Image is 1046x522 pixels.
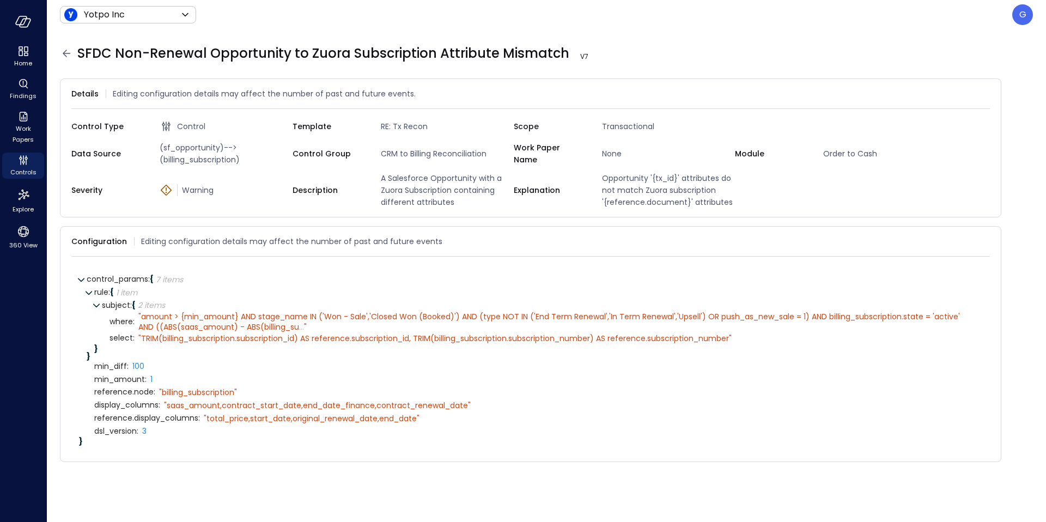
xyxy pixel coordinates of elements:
[293,120,363,132] span: Template
[376,172,514,208] span: A Salesforce Opportunity with a Zuora Subscription containing different attributes
[2,222,44,252] div: 360 View
[14,58,32,69] span: Home
[598,120,735,132] span: Transactional
[94,362,129,371] span: min_diff
[138,311,962,332] span: amount > {min_amount} AND stage_name IN ('Won - Sale','Closed Won (Booked)') AND (type NOT IN ('E...
[108,287,110,298] span: :
[2,44,44,70] div: Home
[198,412,200,423] span: :
[132,361,144,372] span: 100
[71,88,99,100] span: Details
[138,312,969,331] div: " "
[1012,4,1033,25] div: Guy Zilberberg
[71,120,142,132] span: Control Type
[110,318,135,326] span: where
[94,427,138,435] span: dsl_version
[2,76,44,102] div: Findings
[13,204,34,215] span: Explore
[155,142,293,166] span: (sf_opportunity)-->(billing_subscription)
[141,235,442,247] span: Editing configuration details may affect the number of past and future events
[376,120,514,132] span: RE: Tx Recon
[84,8,125,21] p: Yotpo Inc
[94,345,982,353] div: }
[64,8,77,21] img: Icon
[156,276,183,283] div: 7 items
[137,426,138,436] span: :
[87,353,982,360] div: }
[204,414,419,423] div: " total_price,start_date,original_renewal_date,end_date"
[145,374,147,385] span: :
[94,287,110,298] span: rule
[293,184,363,196] span: Description
[71,235,127,247] span: Configuration
[159,387,237,397] div: " billing_subscription"
[113,88,416,100] span: Editing configuration details may affect the number of past and future events.
[94,388,155,396] span: reference.node
[160,184,293,196] div: Warning
[154,386,155,397] span: :
[514,120,585,132] span: Scope
[159,399,160,410] span: :
[735,148,806,160] span: Module
[94,375,147,384] span: min_amount
[2,109,44,146] div: Work Papers
[576,51,593,62] span: V 7
[598,148,735,160] span: None
[160,120,293,133] div: Control
[293,148,363,160] span: Control Group
[110,334,135,342] span: select
[130,300,132,311] span: :
[87,274,150,284] span: control_params
[299,321,304,332] span: ...
[102,300,132,311] span: subject
[71,184,142,196] span: Severity
[138,333,732,343] div: " TRIM(billing_subscription.subscription_id) AS reference.subscription_id, TRIM(billing_subscript...
[94,401,160,409] span: display_columns
[598,172,735,208] span: Opportunity '{tx_id}' attributes do not match Zuora subscription '{reference.document}' attributes
[77,45,593,62] span: SFDC Non-Renewal Opportunity to Zuora Subscription Attribute Mismatch
[150,374,153,385] span: 1
[514,184,585,196] span: Explanation
[133,316,135,327] span: :
[142,426,147,436] span: 3
[150,274,154,284] span: {
[132,300,136,311] span: {
[1019,8,1026,21] p: G
[148,274,150,284] span: :
[10,167,37,178] span: Controls
[2,153,44,179] div: Controls
[110,287,114,298] span: {
[71,148,142,160] span: Data Source
[376,148,514,160] span: CRM to Billing Reconciliation
[79,438,982,445] div: }
[819,148,956,160] span: Order to Cash
[164,400,471,410] div: " saas_amount,contract_start_date,end_date_finance,contract_renewal_date"
[127,361,129,372] span: :
[94,414,200,422] span: reference.display_columns
[133,332,135,343] span: :
[7,123,40,145] span: Work Papers
[9,240,38,251] span: 360 View
[116,289,137,296] div: 1 item
[138,301,165,309] div: 2 items
[2,185,44,216] div: Explore
[10,90,37,101] span: Findings
[514,142,585,166] span: Work Paper Name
